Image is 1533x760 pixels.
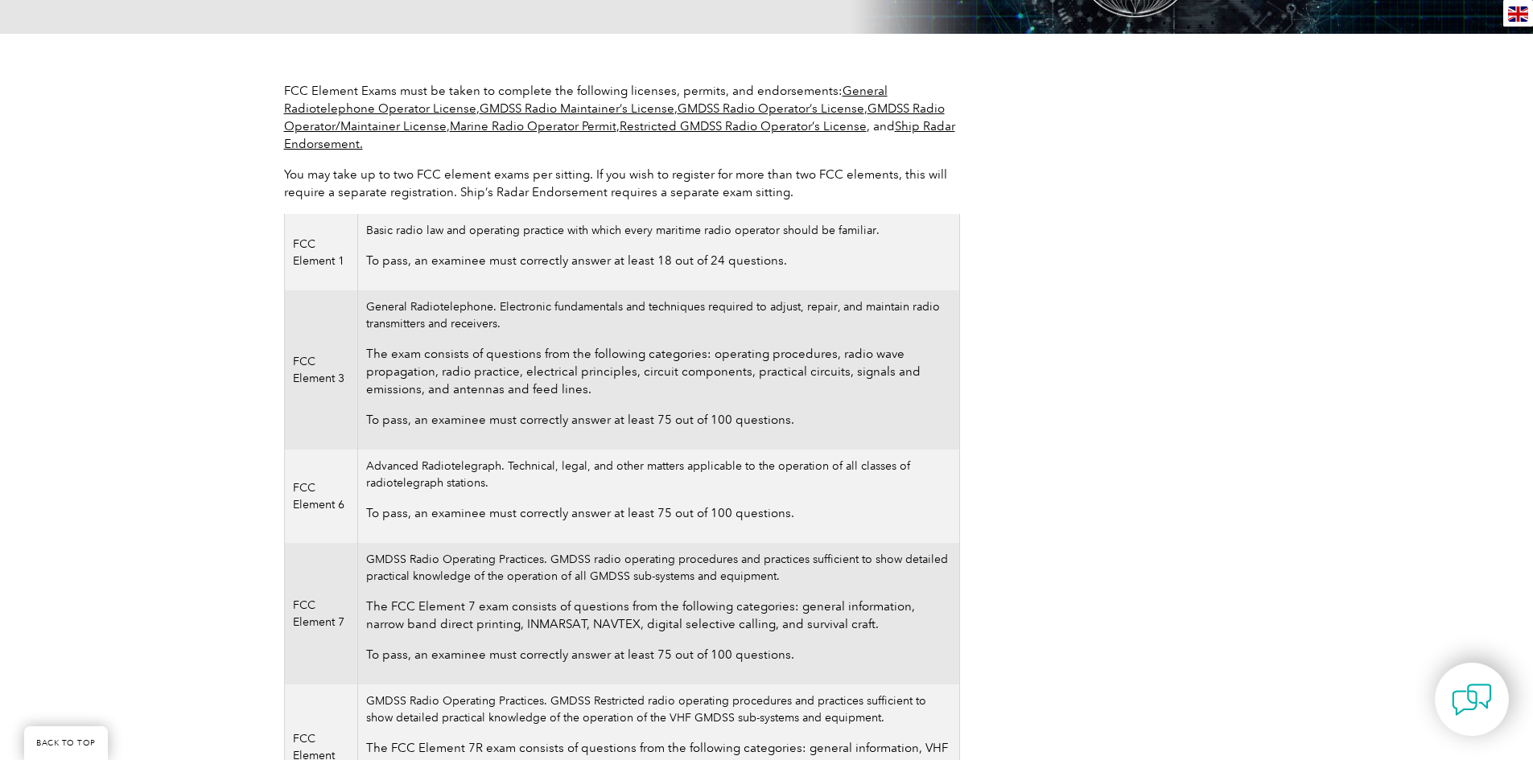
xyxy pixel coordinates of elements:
[480,101,674,116] a: GMDSS Radio Maintainer’s License
[284,214,358,290] td: FCC Element 1
[284,166,960,201] p: You may take up to two FCC element exams per sitting. If you wish to register for more than two F...
[1452,680,1492,720] img: contact-chat.png
[284,82,960,153] p: FCC Element Exams must be taken to complete the following licenses, permits, and endorsements: , ...
[24,726,108,760] a: BACK TO TOP
[358,543,959,684] td: GMDSS Radio Operating Practices. GMDSS radio operating procedures and practices sufficient to sho...
[284,119,955,151] a: Ship Radar Endorsement.
[358,290,959,450] td: General Radiotelephone. Electronic fundamentals and techniques required to adjust, repair, and ma...
[366,646,950,663] p: To pass, an examinee must correctly answer at least 75 out of 100 questions.
[358,450,959,543] td: Advanced Radiotelegraph. Technical, legal, and other matters applicable to the operation of all c...
[678,101,864,116] a: GMDSS Radio Operator’s License
[358,214,959,290] td: Basic radio law and operating practice with which every maritime radio operator should be familiar.
[284,450,358,543] td: FCC Element 6
[284,543,358,684] td: FCC Element 7
[1508,6,1528,22] img: en
[366,345,950,398] p: The exam consists of questions from the following categories: operating procedures, radio wave pr...
[284,290,358,450] td: FCC Element 3
[620,119,867,134] a: Restricted GMDSS Radio Operator’s License
[366,504,950,522] p: To pass, an examinee must correctly answer at least 75 out of 100 questions.
[366,598,950,633] p: The FCC Element 7 exam consists of questions from the following categories: general information, ...
[366,252,950,269] p: To pass, an examinee must correctly answer at least 18 out of 24 questions.
[366,411,950,429] p: To pass, an examinee must correctly answer at least 75 out of 100 questions.
[450,119,616,134] a: Marine Radio Operator Permit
